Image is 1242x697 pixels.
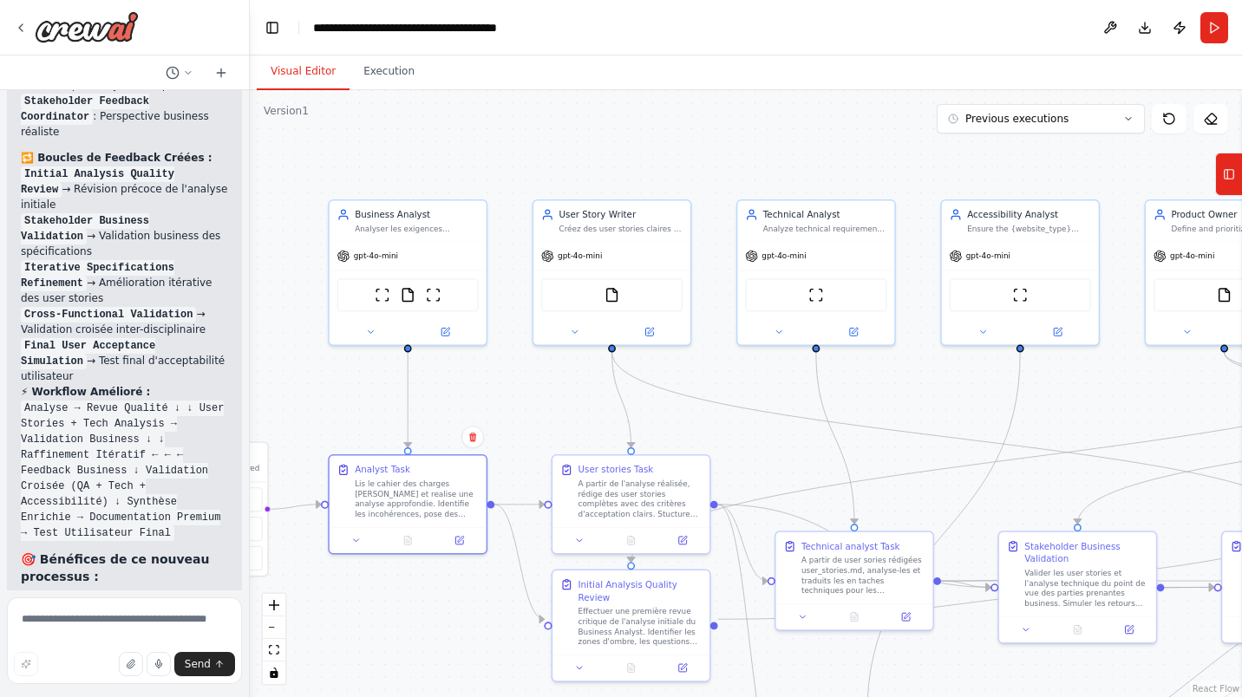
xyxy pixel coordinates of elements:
div: Accessibility Analyst [967,208,1091,221]
button: Open in side panel [437,533,481,549]
li: → Amélioration itérative des user stories [21,259,228,306]
li: → Test final d'acceptabilité utilisateur [21,337,228,384]
div: Technical Analyst [763,208,887,221]
button: Open in side panel [661,533,705,549]
div: Technical AnalystAnalyze technical requirements and architecture for the {website_type} website, ... [736,199,896,346]
button: Open in side panel [817,324,889,340]
img: ScrapeWebsiteTool [426,287,441,303]
div: User Story WriterCréez des user stories claires et détaillées et des critères d'acceptation pour ... [533,199,692,346]
div: Créez des user stories claires et détaillées et des critères d'acceptation pour le site Web {webs... [559,224,683,234]
nav: breadcrumb [313,19,545,36]
li: → Validation croisée inter-disciplinaire [21,306,228,337]
strong: 🔁 Boucles de Feedback Créées : [21,152,212,164]
g: Edge from 4722cd96-379c-45b2-972b-46b5f9613ccc to 0c0cd1b0-bbff-43d3-9d40-708921ac5105 [1164,581,1213,594]
button: Hide left sidebar [260,16,284,40]
div: Analyser les exigences commerciales et les besoins du marché pour le site Web {website_type}, en ... [355,224,479,234]
h3: Triggers [173,451,259,464]
code: Cross-Functional Validation [21,307,196,322]
button: fit view [263,639,285,661]
code: Iterative Specifications Refinement [21,260,174,291]
g: Edge from f7f73bc7-7122-4243-aecb-86a782b22310 to 6ad963ba-b851-4399-9e92-dead5f88acb0 [605,352,637,447]
li: : Perspective business réaliste [21,93,228,140]
button: Open in side panel [1107,622,1151,638]
div: Stakeholder Business ValidationValider les user stories et l'analyse technique du point de vue de... [997,531,1157,643]
button: No output available [604,533,657,549]
button: Open in side panel [661,661,705,676]
code: Initial Analysis Quality Review [21,166,174,198]
div: A partir de l'analyse réalisée, rédige des user stories complètes avec des critères d'acceptation... [579,479,703,519]
strong: ⚡ Workflow Amélioré : [21,386,150,398]
p: No triggers configured [173,463,259,473]
button: zoom out [263,616,285,639]
div: Technical analyst Task [801,540,900,553]
button: Visual Editor [257,54,350,90]
div: Analyze technical requirements and architecture for the {website_type} website, recommending opti... [763,224,887,234]
img: ScrapeWebsiteTool [808,287,824,303]
button: Send [174,652,235,676]
img: FileReadTool [605,287,620,303]
code: Analyse → Revue Qualité ↓ ↓ User Stories + Tech Analysis → Validation Business ↓ ↓ Raffinement It... [21,401,224,541]
g: Edge from 84a51d75-2013-4d89-b847-831cd42f8e35 to 43866aec-aa0c-46c5-b536-564cd13eaf72 [810,352,861,524]
button: Click to speak your automation idea [147,652,171,676]
div: Analyst Task [355,463,410,476]
button: No output available [827,609,881,625]
span: gpt-4o-mini [354,251,398,262]
g: Edge from 6ad963ba-b851-4399-9e92-dead5f88acb0 to 43866aec-aa0c-46c5-b536-564cd13eaf72 [718,498,768,587]
button: No output available [1050,622,1104,638]
span: gpt-4o-mini [1170,251,1214,262]
div: Accessibility AnalystEnsure the {website_type} website meets WCAG 2.1 AA standards and provides i... [940,199,1100,346]
li: → Validation business des spécifications [21,212,228,259]
button: Delete node [461,426,484,448]
button: Start a new chat [207,62,235,83]
strong: 🎯 Bénéfices de ce nouveau processus : [21,552,210,583]
button: Open in side panel [409,324,481,340]
div: Ensure the {website_type} website meets WCAG 2.1 AA standards and provides inclusive user experie... [967,224,1091,234]
button: No output available [604,661,657,676]
div: Valider les user stories et l'analyse technique du point de vue des parties prenantes business. S... [1024,568,1148,609]
button: Open in side panel [1022,324,1094,340]
g: Edge from d48f7465-bd96-4b52-9823-08b361b1565d to 6ad963ba-b851-4399-9e92-dead5f88acb0 [494,498,544,511]
div: Lis le cahier des charges [PERSON_NAME] et realise une analyse approfondie. Identifie les incohér... [355,479,479,519]
div: Technical analyst TaskA partir de user sories rédigées user_stories.md, analyse-les et traduits l... [775,531,934,630]
div: User stories Task [579,463,654,476]
button: Open in side panel [884,609,928,625]
div: Initial Analysis Quality Review [579,578,703,603]
g: Edge from 3e11aeaa-01aa-4459-ac22-eb85c58901fe to d48f7465-bd96-4b52-9823-08b361b1565d [402,352,415,447]
code: Final User Acceptance Simulation [21,338,155,369]
div: Version 1 [264,104,309,118]
div: Initial Analysis Quality ReviewEffectuer une première revue critique de l'analyse initiale du Bus... [552,569,711,681]
span: Send [185,657,211,671]
g: Edge from 6ad963ba-b851-4399-9e92-dead5f88acb0 to 4722cd96-379c-45b2-972b-46b5f9613ccc [718,498,991,593]
div: A partir de user sories rédigées user_stories.md, analyse-les et traduits les en taches technique... [801,555,925,596]
img: ScrapeWebsiteTool [375,287,390,303]
div: User stories TaskA partir de l'analyse réalisée, rédige des user stories complètes avec des critè... [552,454,711,554]
g: Edge from 43866aec-aa0c-46c5-b536-564cd13eaf72 to 4722cd96-379c-45b2-972b-46b5f9613ccc [941,575,990,594]
button: Switch to previous chat [159,62,200,83]
button: Open in side panel [613,324,685,340]
button: toggle interactivity [263,661,285,684]
span: gpt-4o-mini [966,251,1010,262]
li: → Révision précoce de l'analyse initiale [21,166,228,212]
button: Previous executions [937,104,1145,134]
a: React Flow attribution [1193,684,1239,694]
div: TriggersNo triggers configured [137,441,269,576]
button: Improve this prompt [14,652,38,676]
span: Previous executions [965,112,1069,126]
button: No output available [381,533,435,549]
code: Stakeholder Business Validation [21,213,149,244]
img: ScrapeWebsiteTool [1012,287,1028,303]
div: Effectuer une première revue critique de l'analyse initiale du Business Analyst. Identifier les z... [579,606,703,647]
div: Analyst TaskLis le cahier des charges [PERSON_NAME] et realise une analyse approfondie. Identifie... [328,454,487,554]
img: FileReadTool [1217,287,1232,303]
span: gpt-4o-mini [558,251,602,262]
div: User Story Writer [559,208,683,221]
button: Execution [350,54,428,90]
div: Business Analyst [355,208,479,221]
img: FileReadTool [400,287,415,303]
button: zoom in [263,594,285,616]
img: Logo [35,11,139,42]
div: React Flow controls [263,594,285,684]
button: Upload files [119,652,143,676]
span: gpt-4o-mini [762,251,806,262]
g: Edge from 58341961-d8bf-44fe-9a91-260c2ee12d25 to 0c0cd1b0-bbff-43d3-9d40-708921ac5105 [718,581,1214,625]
